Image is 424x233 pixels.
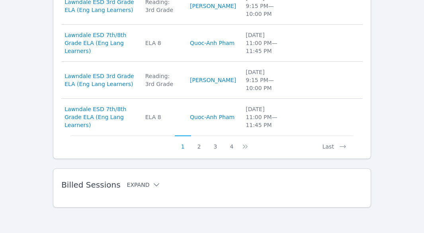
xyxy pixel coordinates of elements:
a: [PERSON_NAME] [190,2,236,10]
a: Quoc-Anh Pham [190,39,234,47]
div: ELA 8 [145,113,180,121]
a: Lawndale ESD 3rd Grade ELA (Eng Lang Learners) [64,72,136,88]
button: Expand [127,181,161,189]
tr: Lawndale ESD 3rd Grade ELA (Eng Lang Learners)Reading: 3rd Grade[PERSON_NAME][DATE]9:15 PM—10:00 PM [61,62,363,99]
a: Lawndale ESD 7th/8th Grade ELA (Eng Lang Learners) [64,105,136,129]
button: 1 [175,135,191,151]
div: [DATE] 9:15 PM — 10:00 PM [246,68,287,92]
button: 3 [207,135,224,151]
div: [DATE] 11:00 PM — 11:45 PM [246,105,287,129]
a: Quoc-Anh Pham [190,113,234,121]
tr: Lawndale ESD 7th/8th Grade ELA (Eng Lang Learners)ELA 8Quoc-Anh Pham[DATE]11:00 PM—11:45 PM [61,99,363,135]
a: Lawndale ESD 7th/8th Grade ELA (Eng Lang Learners) [64,31,136,55]
div: Reading: 3rd Grade [145,72,180,88]
div: ELA 8 [145,39,180,47]
tr: Lawndale ESD 7th/8th Grade ELA (Eng Lang Learners)ELA 8Quoc-Anh Pham[DATE]11:00 PM—11:45 PM [61,25,363,62]
div: [DATE] 11:00 PM — 11:45 PM [246,31,287,55]
span: Billed Sessions [61,180,120,190]
button: 2 [191,135,207,151]
button: Last [316,135,353,151]
button: 4 [223,135,240,151]
a: [PERSON_NAME] [190,76,236,84]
